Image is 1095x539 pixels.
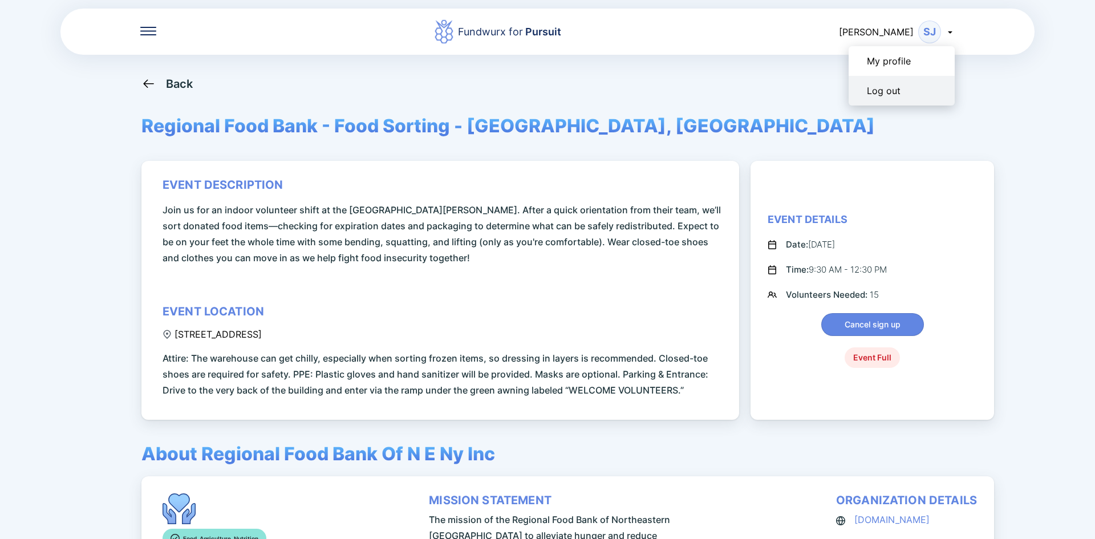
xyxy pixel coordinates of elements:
[786,238,835,252] div: [DATE]
[839,26,914,38] span: [PERSON_NAME]
[786,239,808,250] span: Date:
[429,493,551,507] div: mission statement
[845,347,900,368] div: Event Full
[786,263,887,277] div: 9:30 AM - 12:30 PM
[845,319,901,330] span: Cancel sign up
[163,329,262,340] div: [STREET_ADDRESS]
[163,202,722,266] span: Join us for an indoor volunteer shift at the [GEOGRAPHIC_DATA][PERSON_NAME]. After a quick orient...
[836,493,977,507] div: organization details
[163,350,722,398] span: Attire: The warehouse can get chilly, especially when sorting frozen items, so dressing in layers...
[141,443,495,465] span: About Regional Food Bank Of N E Ny Inc
[786,264,809,275] span: Time:
[821,313,924,336] button: Cancel sign up
[166,77,193,91] div: Back
[786,288,879,302] div: 15
[854,514,930,525] a: [DOMAIN_NAME]
[786,289,870,300] span: Volunteers Needed:
[867,55,911,67] div: My profile
[458,24,561,40] div: Fundwurx for
[918,21,941,43] div: SJ
[163,305,264,318] div: event location
[768,213,847,226] div: Event Details
[523,26,561,38] span: Pursuit
[141,115,875,137] span: Regional Food Bank - Food Sorting - [GEOGRAPHIC_DATA], [GEOGRAPHIC_DATA]
[867,85,901,96] div: Log out
[163,178,283,192] div: event description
